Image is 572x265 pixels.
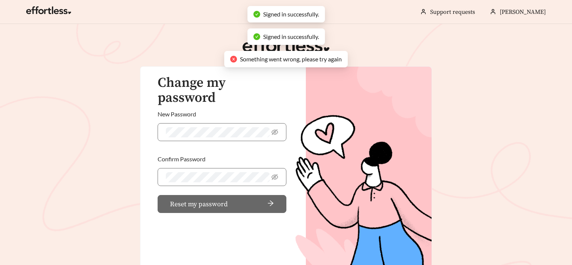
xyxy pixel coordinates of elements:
button: Reset my passwordarrow-right [158,195,286,213]
span: check-circle [253,33,260,40]
span: Signed in successfully. [263,33,319,40]
span: eye-invisible [271,129,278,135]
label: Confirm Password [158,150,206,168]
span: eye-invisible [271,174,278,180]
label: New Password [158,105,196,123]
input: Confirm Password [166,172,270,182]
span: close-circle [230,56,237,63]
h3: Change my password [158,76,286,105]
span: Something went wrong, please try again [240,55,342,63]
span: check-circle [253,11,260,18]
span: Signed in successfully. [263,10,319,18]
input: New Password [166,127,270,137]
span: [PERSON_NAME] [500,8,546,16]
a: Support requests [430,8,475,16]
